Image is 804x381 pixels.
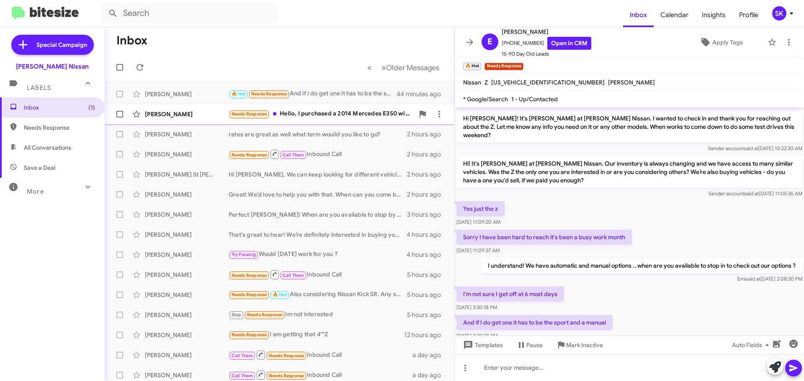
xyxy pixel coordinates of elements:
[229,210,407,219] div: Perfect [PERSON_NAME]! When are you available to stop by with the vehicle, and get your amazing d...
[456,286,564,302] p: I'm not sure I get off at 6 most days
[456,315,613,330] p: And if I do get one it has to be the sport and a manual
[744,145,758,151] span: said at
[101,3,277,23] input: Search
[772,6,786,20] div: SK
[708,145,802,151] span: Sender account [DATE] 10:22:30 AM
[463,63,481,70] small: 🔥 Hot
[145,271,229,279] div: [PERSON_NAME]
[229,370,412,380] div: Inbound Call
[27,188,44,195] span: More
[407,150,448,159] div: 2 hours ago
[404,331,448,339] div: 12 hours ago
[232,91,246,97] span: 🔥 Hot
[407,230,448,239] div: 4 hours ago
[412,371,448,379] div: a day ago
[397,90,448,98] div: 44 minutes ago
[232,111,267,117] span: Needs Response
[695,3,732,27] a: Insights
[145,291,229,299] div: [PERSON_NAME]
[608,79,655,86] span: [PERSON_NAME]
[732,338,772,353] span: Auto Fields
[229,89,397,99] div: And if I do get one it has to be the sport and a manual
[247,312,283,317] span: Needs Response
[407,251,448,259] div: 4 hours ago
[283,273,304,278] span: Call Them
[229,250,407,259] div: Would [DATE] work for you ?
[229,109,414,119] div: Hello, I purchased a 2014 Mercedes E350 with 60,000 miles, no accidents and one owner. If it's no...
[145,210,229,219] div: [PERSON_NAME]
[407,271,448,279] div: 5 hours ago
[145,351,229,359] div: [PERSON_NAME]
[623,3,654,27] a: Inbox
[145,90,229,98] div: [PERSON_NAME]
[412,351,448,359] div: a day ago
[654,3,695,27] a: Calendar
[232,252,256,257] span: Try Pausing
[484,79,488,86] span: Z
[229,350,412,360] div: Inbound Call
[24,143,71,152] span: All Conversations
[88,103,95,112] span: (1)
[229,190,407,199] div: Great! We’d love to help you with that. When can you come by to have your 2008 [PERSON_NAME] appr...
[487,35,492,49] span: E
[145,331,229,339] div: [PERSON_NAME]
[484,63,523,70] small: Needs Response
[229,290,407,299] div: Also considering Nissan Kick SR. Any specials?
[145,251,229,259] div: [PERSON_NAME]
[251,91,287,97] span: Needs Response
[709,190,802,197] span: Sender account [DATE] 11:05:36 AM
[381,62,386,73] span: »
[232,353,253,358] span: Call Them
[456,219,500,225] span: [DATE] 11:09:20 AM
[145,130,229,138] div: [PERSON_NAME]
[229,230,407,239] div: That's great to hear! We’re definitely interested in buying your 2022 Corolla. When can you come ...
[456,247,500,253] span: [DATE] 11:09:37 AM
[145,110,229,118] div: [PERSON_NAME]
[229,310,407,320] div: Im not interested
[229,330,404,340] div: I am getting that 4""Z
[407,130,448,138] div: 2 hours ago
[232,312,242,317] span: Stop
[456,230,632,245] p: Sorry I have been hard to reach it's been a busy work month
[229,269,407,280] div: Inbound Call
[273,292,287,297] span: 🔥 Hot
[547,37,591,50] a: Open in CRM
[16,62,89,71] div: [PERSON_NAME] Nissan
[367,62,372,73] span: «
[491,79,605,86] span: [US_VEHICLE_IDENTIFICATION_NUMBER]
[407,170,448,179] div: 2 hours ago
[461,338,503,353] span: Templates
[678,35,764,50] button: Apply Tags
[269,373,304,378] span: Needs Response
[510,338,549,353] button: Pause
[463,79,481,86] span: Nissan
[145,170,229,179] div: [PERSON_NAME] St [PERSON_NAME]
[363,59,444,76] nav: Page navigation example
[456,111,802,143] p: Hi [PERSON_NAME]! It's [PERSON_NAME] at [PERSON_NAME] Nissan. I wanted to check in and thank you ...
[455,338,510,353] button: Templates
[145,230,229,239] div: [PERSON_NAME]
[229,149,407,159] div: Inbound Call
[566,338,603,353] span: Mark Inactive
[145,311,229,319] div: [PERSON_NAME]
[737,276,802,282] span: Emi [DATE] 2:08:30 PM
[732,3,765,27] a: Profile
[463,95,508,103] span: * Google/Search
[232,152,267,158] span: Needs Response
[27,84,51,92] span: Labels
[502,50,591,58] span: 15-90 Day Old Leads
[502,27,591,37] span: [PERSON_NAME]
[549,338,610,353] button: Mark Inactive
[145,190,229,199] div: [PERSON_NAME]
[407,210,448,219] div: 3 hours ago
[376,59,444,76] button: Next
[502,37,591,50] span: [PHONE_NUMBER]
[11,35,94,55] a: Special Campaign
[526,338,543,353] span: Pause
[24,123,95,132] span: Needs Response
[362,59,377,76] button: Previous
[511,95,558,103] span: 1 - Up/Contacted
